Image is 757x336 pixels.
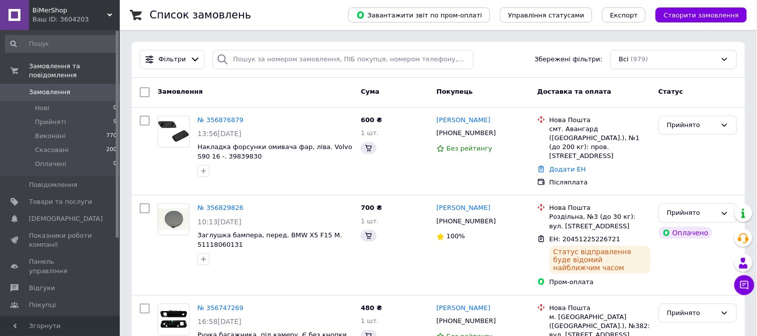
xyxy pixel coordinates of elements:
span: 1 шт. [361,317,379,325]
span: Експорт [610,11,638,19]
span: Панель управління [29,257,92,275]
button: Управління статусами [500,7,592,22]
button: Експорт [602,7,646,22]
div: Прийнято [667,120,717,131]
a: Накладка форсунки омивача фар, ліва. Volvo S90 16 -. 39839830 [198,143,352,160]
div: Ваш ID: 3604203 [32,15,120,24]
span: Замовлення [158,88,203,95]
span: Скасовані [35,146,69,155]
img: Фото товару [158,304,189,335]
a: № 356829826 [198,204,244,211]
span: Товари та послуги [29,197,92,206]
div: Роздільна, №3 (до 30 кг): вул. [STREET_ADDRESS] [549,212,651,230]
button: Завантажити звіт по пром-оплаті [348,7,490,22]
div: Статус відправлення буде відомий найближчим часом [549,246,651,274]
div: Нова Пошта [549,203,651,212]
span: 770 [106,132,117,141]
div: [PHONE_NUMBER] [435,215,498,228]
div: Післяплата [549,178,651,187]
a: Фото товару [158,203,190,235]
span: 1 шт. [361,129,379,137]
div: смт. Авангард ([GEOGRAPHIC_DATA].), №1 (до 200 кг): пров. [STREET_ADDRESS] [549,125,651,161]
span: 200 [106,146,117,155]
span: Доставка та оплата [537,88,611,95]
img: Фото товару [158,208,189,230]
span: Виконані [35,132,66,141]
span: Статус [659,88,684,95]
span: Нові [35,104,49,113]
input: Пошук [5,35,118,53]
span: 9 [113,118,117,127]
span: Cума [361,88,379,95]
span: (979) [631,55,648,63]
a: [PERSON_NAME] [437,304,491,313]
div: [PHONE_NUMBER] [435,315,498,328]
span: 1 шт. [361,217,379,225]
span: 0 [113,160,117,168]
span: Всі [619,55,629,64]
span: 700 ₴ [361,204,382,211]
a: [PERSON_NAME] [437,203,491,213]
img: Фото товару [158,121,189,142]
span: Завантажити звіт по пром-оплаті [356,10,482,19]
a: Фото товару [158,116,190,148]
a: Фото товару [158,304,190,336]
span: Управління статусами [508,11,584,19]
span: 10:13[DATE] [198,218,242,226]
button: Створити замовлення [656,7,747,22]
span: 480 ₴ [361,304,382,312]
span: 0 [113,104,117,113]
a: Створити замовлення [646,11,747,18]
span: Прийняті [35,118,66,127]
span: Замовлення та повідомлення [29,62,120,80]
span: Створити замовлення [664,11,739,19]
button: Чат з покупцем [735,275,755,295]
span: Показники роботи компанії [29,231,92,249]
span: Покупці [29,301,56,310]
span: 16:58[DATE] [198,318,242,326]
div: Оплачено [659,227,713,239]
span: Покупець [437,88,473,95]
input: Пошук за номером замовлення, ПІБ покупця, номером телефону, Email, номером накладної [213,50,474,69]
span: ЕН: 20451225226721 [549,235,620,243]
span: 100% [447,232,465,240]
h1: Список замовлень [150,9,251,21]
span: Замовлення [29,88,70,97]
a: № 356876879 [198,116,244,124]
span: Повідомлення [29,180,77,189]
span: BiMerShop [32,6,107,15]
span: 600 ₴ [361,116,382,124]
a: Додати ЕН [549,166,586,173]
div: Прийнято [667,208,717,218]
a: Заглушка бампера, перед. BMW X5 F15 M. 51118060131 [198,231,342,248]
a: № 356747269 [198,304,244,312]
div: [PHONE_NUMBER] [435,127,498,140]
div: Нова Пошта [549,304,651,313]
span: Відгуки [29,284,55,293]
div: Нова Пошта [549,116,651,125]
span: Фільтри [159,55,186,64]
span: 13:56[DATE] [198,130,242,138]
span: Без рейтингу [447,145,493,152]
span: [DEMOGRAPHIC_DATA] [29,214,103,223]
div: Прийнято [667,308,717,319]
span: Збережені фільтри: [535,55,603,64]
span: Оплачені [35,160,66,168]
a: [PERSON_NAME] [437,116,491,125]
div: Пром-оплата [549,278,651,287]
